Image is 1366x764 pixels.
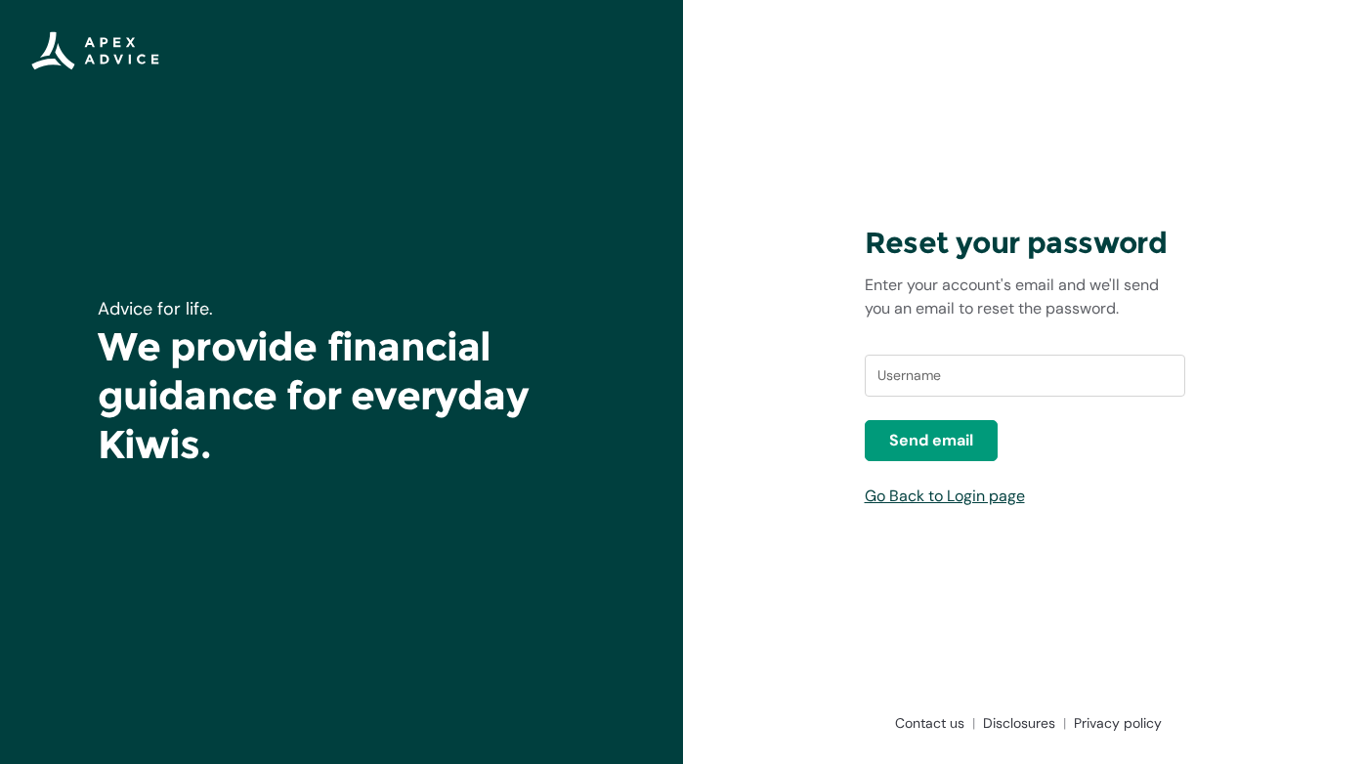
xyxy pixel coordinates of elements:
span: Advice for life. [98,297,213,320]
a: Go Back to Login page [865,486,1025,506]
button: Send email [865,420,998,461]
a: Disclosures [975,713,1066,733]
h1: We provide financial guidance for everyday Kiwis. [98,322,586,469]
span: Send email [889,429,973,452]
p: Enter your account's email and we'll send you an email to reset the password. [865,274,1185,320]
a: Contact us [887,713,975,733]
input: Username [865,355,1185,398]
a: Privacy policy [1066,713,1162,733]
h3: Reset your password [865,225,1185,262]
img: Apex Advice Group [31,31,159,70]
